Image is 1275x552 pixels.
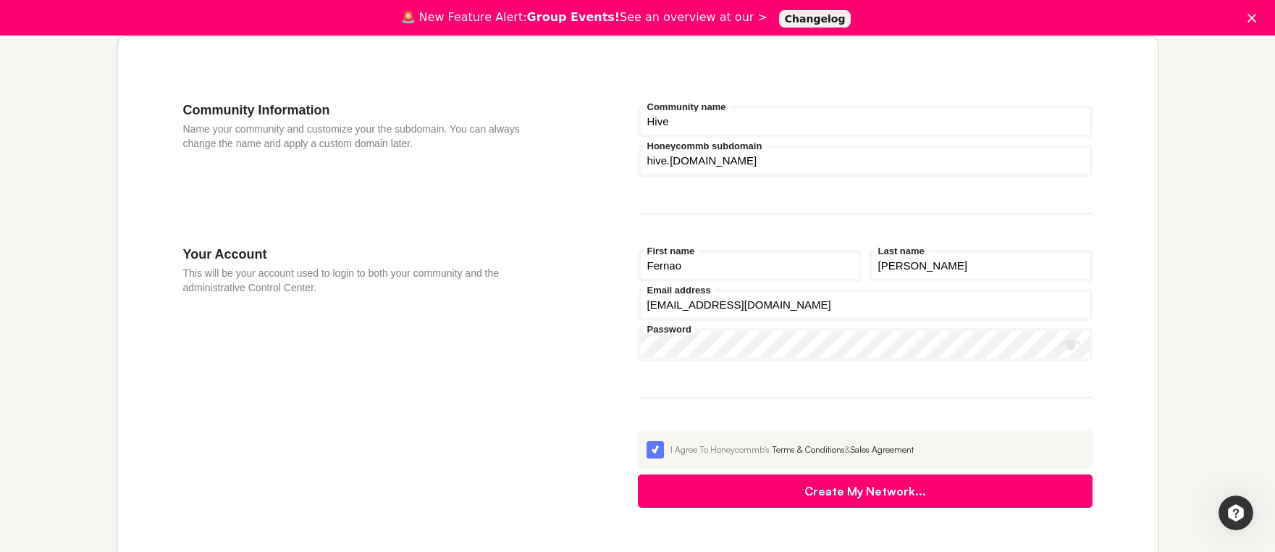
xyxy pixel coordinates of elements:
a: Sales Agreement [851,444,914,455]
a: Terms & Conditions [772,444,845,455]
button: Show password [1060,334,1082,356]
label: Last name [875,246,928,256]
div: 🚨 New Feature Alert: See an overview at our > [401,10,767,25]
a: Changelog [779,10,851,28]
div: Close [1247,13,1262,22]
button: Create My Network... [638,474,1093,508]
p: Name your community and customize your the subdomain. You can always change the name and apply a ... [183,122,551,151]
input: Email address [638,289,1093,321]
input: Community name [638,106,1093,138]
h3: Community Information [183,102,551,118]
b: Group Events! [527,10,620,24]
div: I Agree To Honeycommb's & [670,443,1084,456]
h3: Your Account [183,246,551,262]
input: your-subdomain.honeycommb.com [638,145,1093,177]
label: First name [644,246,699,256]
iframe: Intercom live chat [1219,495,1253,530]
label: Honeycommb subdomain [644,141,766,151]
input: Last name [869,250,1093,282]
input: First name [638,250,862,282]
p: This will be your account used to login to both your community and the administrative Control Cen... [183,266,551,295]
label: Email address [644,285,715,295]
label: Community name [644,102,730,112]
label: Password [644,325,695,334]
